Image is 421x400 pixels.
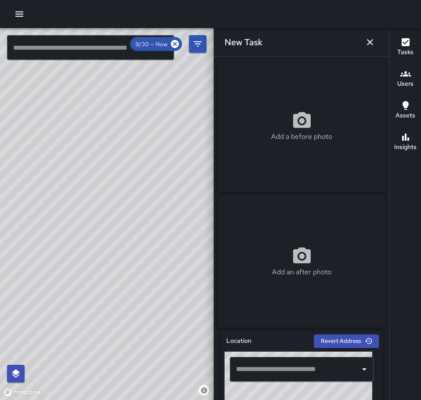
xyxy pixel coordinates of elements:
[314,335,379,348] button: Revert Address
[394,142,417,152] h6: Insights
[390,63,421,95] button: Users
[272,267,331,277] p: Add an after photo
[226,336,251,346] h6: Location
[358,363,370,375] button: Open
[397,79,414,89] h6: Users
[225,35,262,49] h6: New Task
[396,111,415,120] h6: Assets
[271,131,332,142] p: Add a before photo
[390,95,421,127] button: Assets
[130,37,182,51] div: 9/30 — Now
[390,127,421,158] button: Insights
[130,40,173,48] span: 9/30 — Now
[189,35,207,53] button: Filters
[390,32,421,63] button: Tasks
[397,47,414,57] h6: Tasks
